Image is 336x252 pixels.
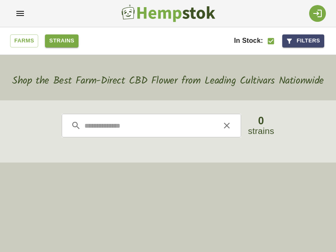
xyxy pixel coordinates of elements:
[282,34,324,47] button: Filters
[121,4,215,23] img: Hempstok Logo
[10,3,30,24] button: account of current user
[234,37,263,44] span: In Stock:
[248,115,274,126] div: 0
[309,5,326,22] div: Login
[45,34,79,47] a: Strains
[10,62,326,100] h1: Shop the Best Farm-Direct CBD Flower from Leading Cultivars Nationwide
[10,34,38,47] a: Farms
[248,115,274,136] h6: strains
